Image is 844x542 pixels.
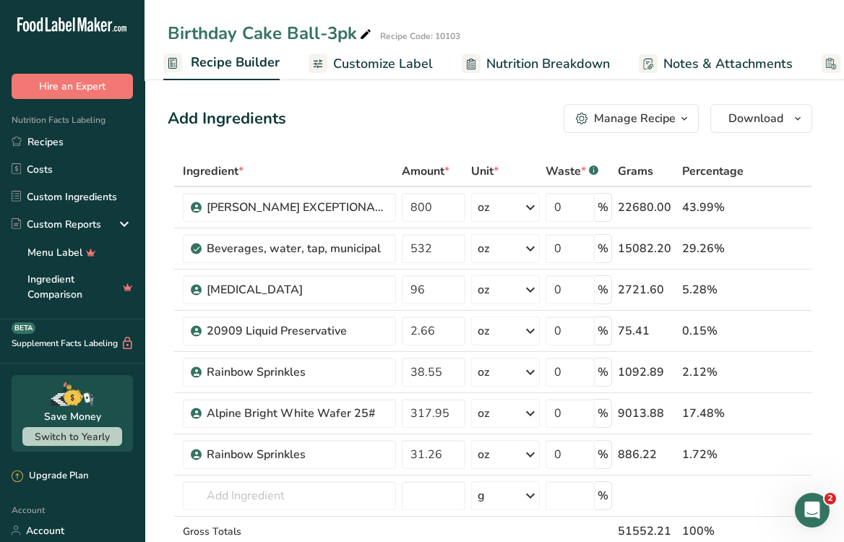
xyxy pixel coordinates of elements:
div: Beverages, water, tap, municipal [207,240,387,257]
div: Gross Totals [183,524,396,539]
div: oz [478,364,489,381]
span: Percentage [682,163,744,180]
span: Download [728,110,783,127]
input: Add Ingredient [183,481,396,510]
div: oz [478,446,489,463]
div: 5.28% [682,281,744,298]
button: Manage Recipe [564,104,699,133]
span: Ingredient [183,163,244,180]
div: 886.22 [618,446,676,463]
div: 15082.20 [618,240,676,257]
div: Upgrade Plan [12,469,88,483]
div: [MEDICAL_DATA] [207,281,387,298]
div: 22680.00 [618,199,676,216]
a: Customize Label [309,48,433,80]
div: 2.12% [682,364,744,381]
div: 2721.60 [618,281,676,298]
a: Recipe Builder [163,46,280,81]
div: [PERSON_NAME] EXCEPTIONAL [PERSON_NAME] REQUEST WHITE CAKE MIX MB 50 LB [207,199,387,216]
div: oz [478,322,489,340]
a: Nutrition Breakdown [462,48,610,80]
div: Birthday Cake Ball-3pk [168,20,374,46]
div: Recipe Code: 10103 [380,30,460,43]
div: Custom Reports [12,217,101,232]
span: Grams [618,163,653,180]
div: Manage Recipe [594,110,676,127]
span: Nutrition Breakdown [486,54,610,74]
div: 100% [682,522,744,540]
span: Notes & Attachments [663,54,793,74]
div: Save Money [44,409,101,424]
iframe: Intercom live chat [795,493,830,528]
div: 1.72% [682,446,744,463]
div: Rainbow Sprinkles [207,446,387,463]
a: Notes & Attachments [639,48,793,80]
div: g [478,487,485,504]
div: 9013.88 [618,405,676,422]
div: 75.41 [618,322,676,340]
div: BETA [12,322,35,334]
div: 51552.21 [618,522,676,540]
span: Unit [471,163,499,180]
div: Alpine Bright White Wafer 25# [207,405,387,422]
div: Waste [546,163,598,180]
span: 2 [824,493,836,504]
div: 20909 Liquid Preservative [207,322,387,340]
div: oz [478,281,489,298]
div: oz [478,405,489,422]
div: 29.26% [682,240,744,257]
div: 17.48% [682,405,744,422]
span: Switch to Yearly [35,430,110,444]
div: Rainbow Sprinkles [207,364,387,381]
button: Download [710,104,812,133]
div: 43.99% [682,199,744,216]
div: Add Ingredients [168,107,286,131]
span: Amount [402,163,449,180]
div: oz [478,240,489,257]
span: Recipe Builder [191,53,280,72]
button: Switch to Yearly [22,427,122,446]
div: 1092.89 [618,364,676,381]
span: Customize Label [333,54,433,74]
button: Hire an Expert [12,74,133,99]
div: 0.15% [682,322,744,340]
div: oz [478,199,489,216]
